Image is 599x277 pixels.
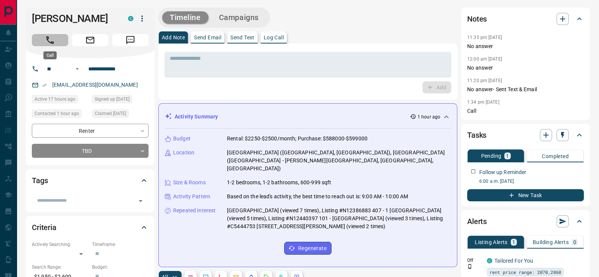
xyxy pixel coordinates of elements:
[487,258,492,263] div: condos.ca
[418,114,440,120] p: 1 hour ago
[512,240,515,245] p: 1
[467,78,502,83] p: 11:20 pm [DATE]
[32,12,117,25] h1: [PERSON_NAME]
[44,51,57,59] div: Call
[467,264,472,269] svg: Push Notification Only
[227,135,368,143] p: Rental: $2250-$2500/month; Purchase: $588000-$599000
[467,129,486,141] h2: Tasks
[42,82,47,88] svg: Email Verified
[467,56,502,62] p: 12:00 am [DATE]
[32,34,68,46] span: Call
[173,149,194,157] p: Location
[92,264,149,271] p: Budget:
[542,154,569,159] p: Completed
[467,35,502,40] p: 11:35 pm [DATE]
[72,34,108,46] span: Email
[481,153,501,159] p: Pending
[173,207,216,215] p: Repeated Interest
[467,13,487,25] h2: Notes
[112,34,149,46] span: Message
[32,174,48,187] h2: Tags
[264,35,284,40] p: Log Call
[162,35,185,40] p: Add Note
[467,189,584,201] button: New Task
[32,218,149,237] div: Criteria
[479,168,526,176] p: Follow up Reminder
[32,264,88,271] p: Search Range:
[32,171,149,190] div: Tags
[467,100,499,105] p: 1:34 pm [DATE]
[284,242,332,255] button: Regenerate
[175,113,218,121] p: Activity Summary
[194,35,221,40] p: Send Email
[173,135,191,143] p: Budget
[227,179,331,187] p: 1-2 bedrooms, 1-2 bathrooms, 600-999 sqft
[32,95,88,106] div: Tue Oct 14 2025
[32,221,56,233] h2: Criteria
[73,64,82,73] button: Open
[467,86,584,93] p: No answer- Sent Text & Email
[52,82,138,88] a: [EMAIL_ADDRESS][DOMAIN_NAME]
[173,193,210,201] p: Activity Pattern
[467,212,584,230] div: Alerts
[227,207,451,230] p: [GEOGRAPHIC_DATA] (viewed 7 times), Listing #N12386883 407 - 1 [GEOGRAPHIC_DATA] (viewed 5 times)...
[467,126,584,144] div: Tasks
[95,95,130,103] span: Signed up [DATE]
[467,257,482,264] p: Off
[227,193,408,201] p: Based on the lead's activity, the best time to reach out is: 9:00 AM - 10:00 AM
[92,95,149,106] div: Mon Oct 06 2025
[135,196,146,206] button: Open
[173,179,206,187] p: Size & Rooms
[32,144,149,158] div: TBD
[92,109,149,120] div: Fri Oct 10 2025
[490,268,561,276] span: rent price range: 2070,2860
[230,35,255,40] p: Send Text
[467,107,584,115] p: Call
[34,95,75,103] span: Active 17 hours ago
[467,64,584,72] p: No answer
[128,16,133,21] div: condos.ca
[467,42,584,50] p: No answer
[475,240,508,245] p: Listing Alerts
[162,11,208,24] button: Timeline
[494,258,533,264] a: Tailored For You
[467,10,584,28] div: Notes
[227,149,451,173] p: [GEOGRAPHIC_DATA] ([GEOGRAPHIC_DATA], [GEOGRAPHIC_DATA]), [GEOGRAPHIC_DATA] ([GEOGRAPHIC_DATA] - ...
[211,11,266,24] button: Campaigns
[32,124,149,138] div: Renter
[165,110,451,124] div: Activity Summary1 hour ago
[479,178,584,185] p: 6:00 a.m. [DATE]
[95,110,126,117] span: Claimed [DATE]
[92,241,149,248] p: Timeframe:
[533,240,569,245] p: Building Alerts
[506,153,509,159] p: 1
[32,109,88,120] div: Tue Oct 14 2025
[32,241,88,248] p: Actively Searching:
[573,240,576,245] p: 0
[34,110,79,117] span: Contacted 1 hour ago
[467,215,487,227] h2: Alerts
